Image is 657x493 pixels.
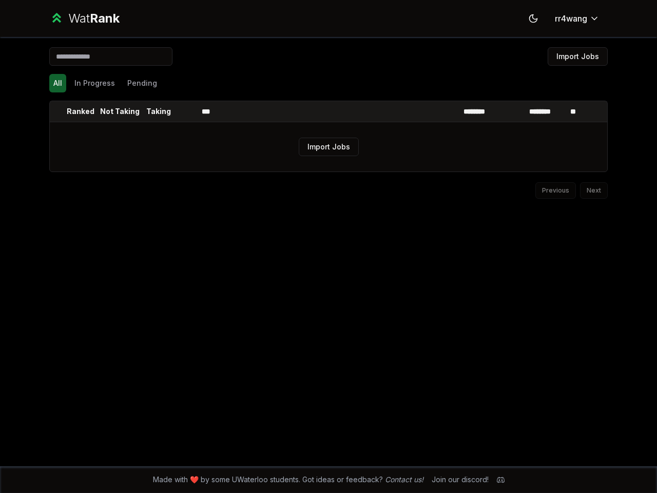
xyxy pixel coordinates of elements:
button: All [49,74,66,92]
a: Contact us! [385,475,423,484]
button: Import Jobs [548,47,608,66]
div: Wat [68,10,120,27]
span: rr4wang [555,12,587,25]
span: Made with ❤️ by some UWaterloo students. Got ideas or feedback? [153,475,423,485]
span: Rank [90,11,120,26]
p: Ranked [67,106,94,117]
button: Import Jobs [299,138,359,156]
p: Not Taking [100,106,140,117]
div: Join our discord! [432,475,489,485]
p: Taking [146,106,171,117]
button: In Progress [70,74,119,92]
button: Pending [123,74,161,92]
a: WatRank [49,10,120,27]
button: rr4wang [547,9,608,28]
